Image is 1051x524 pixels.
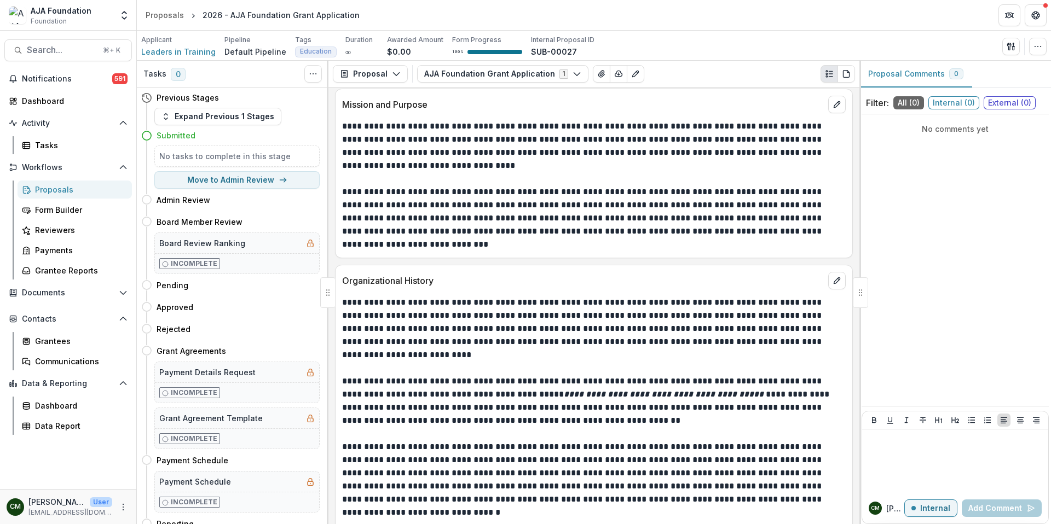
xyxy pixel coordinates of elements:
[984,96,1036,109] span: External ( 0 )
[871,505,880,511] div: Colleen McKenna
[868,414,881,427] button: Bold
[998,4,1020,26] button: Partners
[981,414,994,427] button: Ordered List
[141,46,216,57] a: Leaders in Training
[22,288,114,298] span: Documents
[154,171,320,189] button: Move to Admin Review
[10,503,21,510] div: Colleen McKenna
[18,397,132,415] a: Dashboard
[342,98,824,111] p: Mission and Purpose
[1014,414,1027,427] button: Align Center
[90,497,112,507] p: User
[159,237,245,249] h5: Board Review Ranking
[157,92,219,103] h4: Previous Stages
[22,119,114,128] span: Activity
[9,7,26,24] img: AJA Foundation
[417,65,588,83] button: AJA Foundation Grant Application1
[828,272,846,289] button: edit
[27,45,96,55] span: Search...
[916,414,929,427] button: Strike
[387,46,411,57] p: $0.00
[821,65,838,83] button: Plaintext view
[18,261,132,280] a: Grantee Reports
[35,335,123,347] div: Grantees
[452,48,463,56] p: 100 %
[154,108,281,125] button: Expand Previous 1 Stages
[866,123,1044,135] p: No comments yet
[828,96,846,113] button: edit
[300,48,332,55] span: Education
[893,96,924,109] span: All ( 0 )
[28,496,85,508] p: [PERSON_NAME]
[157,301,193,313] h4: Approved
[159,366,256,378] h5: Payment Details Request
[157,455,228,466] h4: Payment Schedule
[171,388,217,398] p: Incomplete
[304,65,322,83] button: Toggle View Cancelled Tasks
[531,46,577,57] p: SUB-00027
[35,420,123,432] div: Data Report
[928,96,979,109] span: Internal ( 0 )
[342,274,824,287] p: Organizational History
[932,414,945,427] button: Heading 1
[18,417,132,435] a: Data Report
[345,46,351,57] p: ∞
[295,35,311,45] p: Tags
[141,35,172,45] p: Applicant
[18,136,132,154] a: Tasks
[157,130,195,141] h4: Submitted
[859,61,972,88] button: Proposal Comments
[101,44,123,56] div: ⌘ + K
[141,7,188,23] a: Proposals
[159,476,231,487] h5: Payment Schedule
[35,224,123,236] div: Reviewers
[4,70,132,88] button: Notifications591
[4,310,132,328] button: Open Contacts
[159,150,315,162] h5: No tasks to complete in this stage
[627,65,644,83] button: Edit as form
[4,114,132,132] button: Open Activity
[18,201,132,219] a: Form Builder
[171,259,217,269] p: Incomplete
[1025,4,1047,26] button: Get Help
[954,70,958,78] span: 0
[997,414,1010,427] button: Align Left
[4,159,132,176] button: Open Workflows
[18,221,132,239] a: Reviewers
[203,9,360,21] div: 2026 - AJA Foundation Grant Application
[920,504,950,513] p: Internal
[112,73,128,84] span: 591
[157,194,210,206] h4: Admin Review
[141,7,364,23] nav: breadcrumb
[452,35,501,45] p: Form Progress
[333,65,408,83] button: Proposal
[4,284,132,301] button: Open Documents
[962,499,1042,517] button: Add Comment
[18,332,132,350] a: Grantees
[157,345,226,357] h4: Grant Agreements
[224,35,251,45] p: Pipeline
[18,181,132,199] a: Proposals
[1030,414,1043,427] button: Align Right
[117,4,132,26] button: Open entity switcher
[35,244,123,256] div: Payments
[866,96,889,109] p: Filter:
[157,280,188,291] h4: Pending
[171,68,186,81] span: 0
[18,352,132,370] a: Communications
[838,65,855,83] button: PDF view
[4,39,132,61] button: Search...
[117,500,130,514] button: More
[35,204,123,216] div: Form Builder
[965,414,978,427] button: Bullet List
[593,65,610,83] button: View Attached Files
[18,241,132,259] a: Payments
[159,412,263,424] h5: Grant Agreement Template
[157,216,242,228] h4: Board Member Review
[35,356,123,367] div: Communications
[531,35,594,45] p: Internal Proposal ID
[35,400,123,411] div: Dashboard
[904,499,957,517] button: Internal
[224,46,286,57] p: Default Pipeline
